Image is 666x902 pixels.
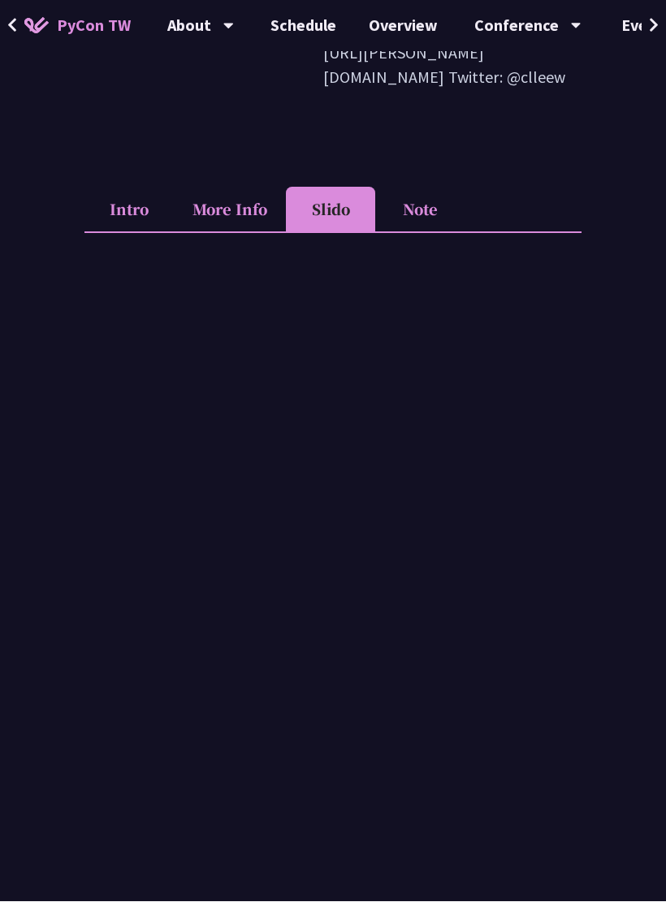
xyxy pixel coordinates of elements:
li: Intro [84,188,174,232]
img: Home icon of PyCon TW 2025 [24,18,49,34]
span: PyCon TW [57,14,131,38]
li: Slido [286,188,375,232]
li: Note [375,188,465,232]
a: PyCon TW [8,6,147,46]
li: More Info [174,188,286,232]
